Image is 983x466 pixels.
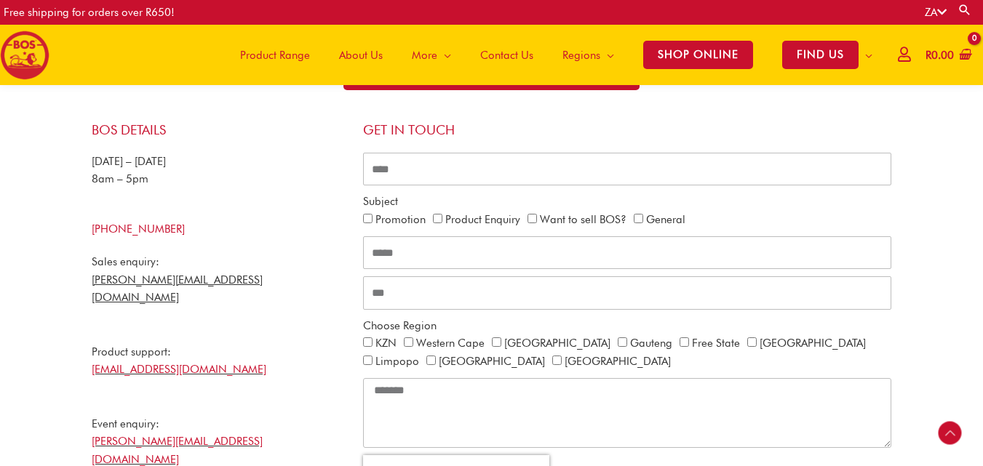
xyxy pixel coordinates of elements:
[92,155,166,168] span: [DATE] – [DATE]
[92,172,148,185] span: 8am – 5pm
[92,435,263,466] a: [PERSON_NAME][EMAIL_ADDRESS][DOMAIN_NAME]
[416,337,485,350] label: Western Cape
[565,355,671,368] label: [GEOGRAPHIC_DATA]
[375,213,426,226] label: Promotion
[375,337,397,350] label: KZN
[412,33,437,77] span: More
[325,25,397,85] a: About Us
[92,222,185,236] a: [PHONE_NUMBER]
[643,41,753,69] span: SHOP ONLINE
[92,273,263,305] a: [PERSON_NAME][EMAIL_ADDRESS][DOMAIN_NAME]
[548,25,629,85] a: Regions
[926,49,931,62] span: R
[240,33,310,77] span: Product Range
[339,33,383,77] span: About Us
[363,122,892,138] h4: Get in touch
[375,355,419,368] label: Limpopo
[480,33,533,77] span: Contact Us
[630,337,672,350] label: Gauteng
[445,213,520,226] label: Product Enquiry
[562,33,600,77] span: Regions
[363,317,437,335] label: Choose Region
[215,25,887,85] nav: Site Navigation
[226,25,325,85] a: Product Range
[926,49,954,62] bdi: 0.00
[760,337,866,350] label: [GEOGRAPHIC_DATA]
[363,193,398,211] label: Subject
[925,6,947,19] a: ZA
[782,41,859,69] span: FIND US
[92,122,349,138] h4: BOS Details
[923,39,972,72] a: View Shopping Cart, empty
[397,25,466,85] a: More
[958,3,972,17] a: Search button
[646,213,685,226] label: General
[466,25,548,85] a: Contact Us
[504,337,610,350] label: [GEOGRAPHIC_DATA]
[439,355,545,368] label: [GEOGRAPHIC_DATA]
[92,363,266,376] a: [EMAIL_ADDRESS][DOMAIN_NAME]
[629,25,768,85] a: SHOP ONLINE
[692,337,740,350] label: Free State
[540,213,626,226] label: Want to sell BOS?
